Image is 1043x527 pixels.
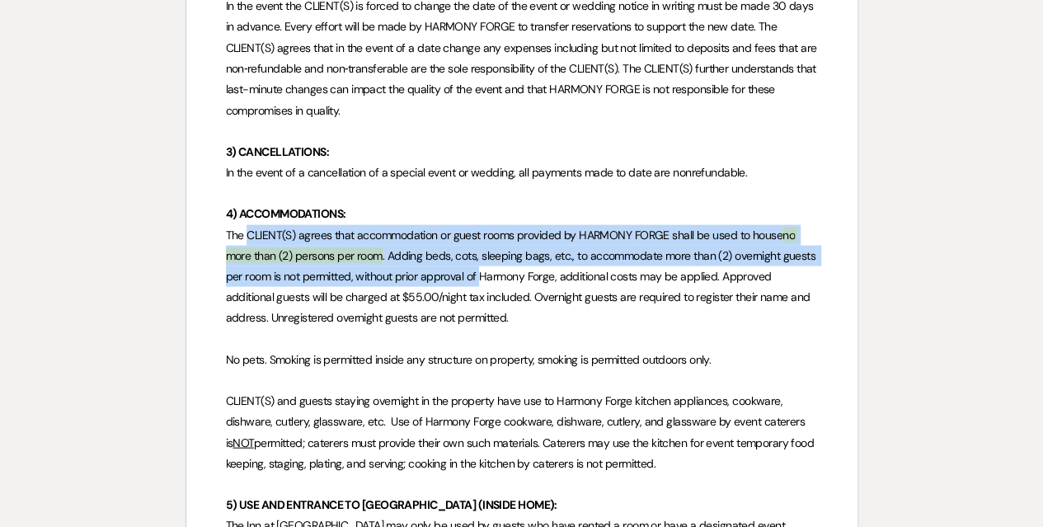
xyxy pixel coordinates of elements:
[226,496,557,511] strong: 5) USE AND ENTRANCE TO [GEOGRAPHIC_DATA] (INSIDE HOME):​
[226,164,748,179] span: In the event of a cancellation of a special event or wedding, all payments made to date are nonre...
[226,205,346,220] strong: 4) ACCOMMODATIONS:​
[226,227,782,242] span: The CLIENT(S) agrees that accommodation or guest rooms provided by HARMONY FORGE shall be used to...
[226,351,712,366] span: No pets. Smoking is permitted inside any structure on property, smoking is permitted outdoors only.
[233,435,253,449] u: NOT
[226,435,817,470] span: permitted; caterers must provide their own such materials. Caterers may use the kitchen for event...
[226,393,808,449] span: CLIENT(S) and guests staying overnight in the property have use to Harmony Forge kitchen applianc...
[226,227,798,262] span: no more than (2) persons per room
[226,247,819,325] span: . Adding beds, cots, sleeping bags, etc., to accommodate more than (2) overnight guests per room ...
[226,144,329,158] strong: 3) CANCELLATIONS:​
